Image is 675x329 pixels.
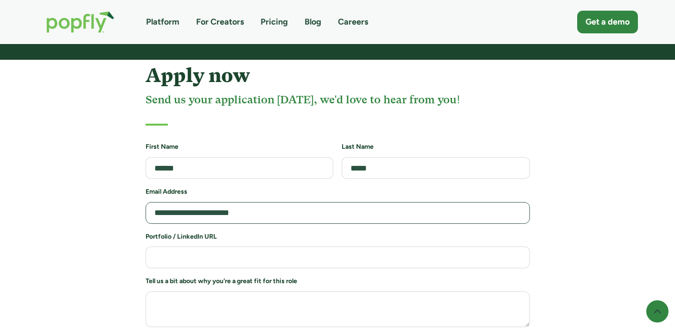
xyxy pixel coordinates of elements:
[146,232,530,241] h6: Portfolio / LinkedIn URL
[196,16,244,28] a: For Creators
[577,11,638,33] a: Get a demo
[146,187,530,196] h6: Email Address
[586,16,630,28] div: Get a demo
[261,16,288,28] a: Pricing
[146,16,179,28] a: Platform
[338,16,368,28] a: Careers
[146,142,334,152] h6: First Name
[37,2,124,42] a: home
[146,92,530,107] h4: Send us your application [DATE], we'd love to hear from you!
[342,142,530,152] h6: Last Name
[146,277,530,286] h6: Tell us a bit about why you're a great fit for this role
[305,16,321,28] a: Blog
[146,64,530,87] h4: Apply now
